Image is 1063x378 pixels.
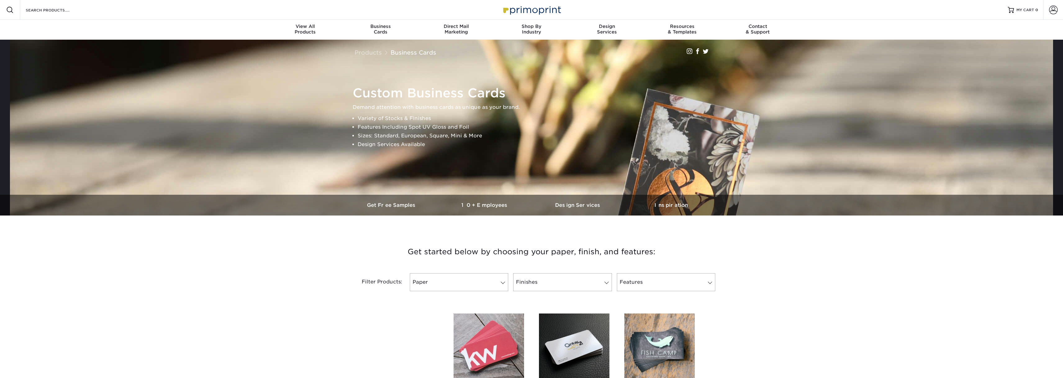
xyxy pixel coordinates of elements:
[268,24,343,29] span: View All
[358,140,716,149] li: Design Services Available
[410,273,508,291] a: Paper
[569,24,645,29] span: Design
[25,6,86,14] input: SEARCH PRODUCTS.....
[418,20,494,40] a: Direct MailMarketing
[268,24,343,35] div: Products
[343,20,418,40] a: BusinessCards
[569,24,645,35] div: Services
[345,195,438,216] a: Get Free Samples
[343,24,418,29] span: Business
[720,20,795,40] a: Contact& Support
[438,195,531,216] a: 10+ Employees
[1016,7,1034,13] span: MY CART
[617,273,715,291] a: Features
[350,238,713,266] h3: Get started below by choosing your paper, finish, and features:
[268,20,343,40] a: View AllProducts
[418,24,494,29] span: Direct Mail
[494,24,569,35] div: Industry
[345,273,407,291] div: Filter Products:
[513,273,612,291] a: Finishes
[569,20,645,40] a: DesignServices
[438,202,531,208] h3: 10+ Employees
[1035,8,1038,12] span: 0
[494,20,569,40] a: Shop ByIndustry
[353,103,716,112] p: Demand attention with business cards as unique as your brand.
[358,114,716,123] li: Variety of Stocks & Finishes
[391,49,436,56] a: Business Cards
[645,24,720,35] div: & Templates
[418,24,494,35] div: Marketing
[645,20,720,40] a: Resources& Templates
[343,24,418,35] div: Cards
[494,24,569,29] span: Shop By
[531,195,625,216] a: Design Services
[358,131,716,140] li: Sizes: Standard, European, Square, Mini & More
[345,202,438,208] h3: Get Free Samples
[720,24,795,35] div: & Support
[353,86,716,100] h1: Custom Business Cards
[625,202,718,208] h3: Inspiration
[500,3,563,16] img: Primoprint
[720,24,795,29] span: Contact
[625,195,718,216] a: Inspiration
[531,202,625,208] h3: Design Services
[358,123,716,131] li: Features Including Spot UV Gloss and Foil
[355,49,382,56] a: Products
[645,24,720,29] span: Resources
